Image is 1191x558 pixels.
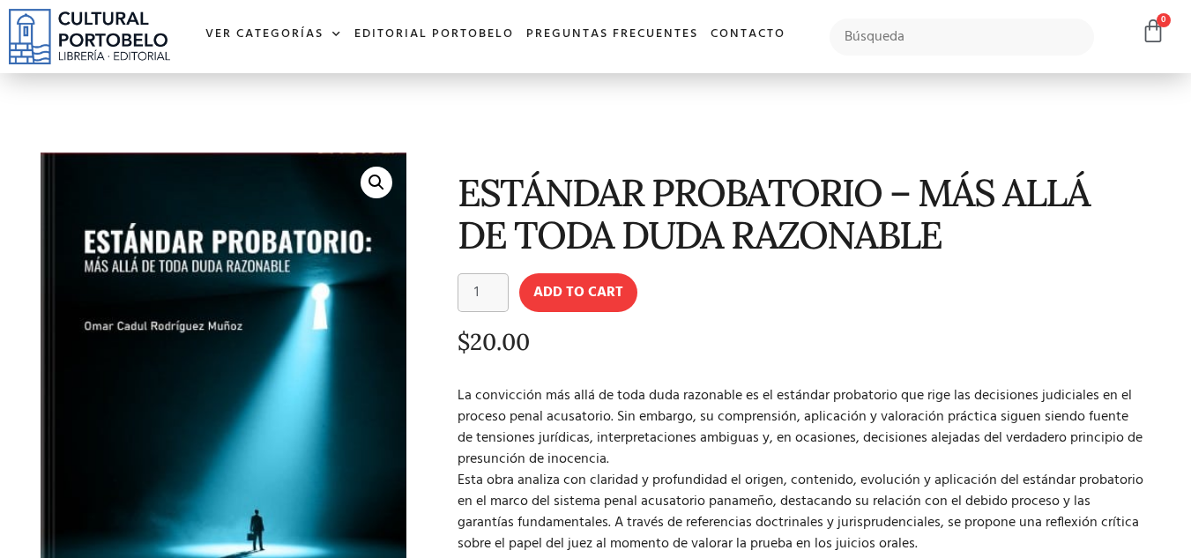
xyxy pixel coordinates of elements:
[520,16,704,54] a: Preguntas frecuentes
[1141,19,1165,44] a: 0
[1157,13,1171,27] span: 0
[361,167,392,198] a: 🔍
[458,327,470,356] span: $
[458,327,530,356] bdi: 20.00
[348,16,520,54] a: Editorial Portobelo
[519,273,637,312] button: Add to cart
[199,16,348,54] a: Ver Categorías
[704,16,792,54] a: Contacto
[458,273,509,312] input: Product quantity
[458,172,1146,256] h1: ESTÁNDAR PROBATORIO – MÁS ALLÁ DE TODA DUDA RAZONABLE
[830,19,1095,56] input: Búsqueda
